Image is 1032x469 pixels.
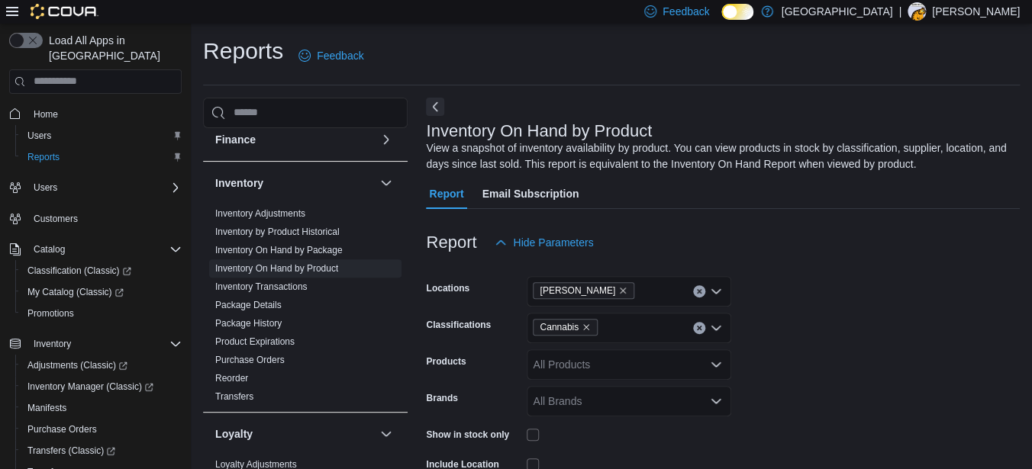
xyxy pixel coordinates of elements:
span: Inventory Manager (Classic) [27,381,153,393]
a: Feedback [292,40,369,71]
button: Next [426,98,444,116]
a: Inventory On Hand by Product [215,263,338,274]
span: Customers [34,213,78,225]
a: My Catalog (Classic) [15,281,188,303]
span: Transfers [215,390,253,403]
a: Inventory Manager (Classic) [21,377,160,396]
span: [PERSON_NAME] [540,283,615,298]
span: Cannabis [533,319,598,336]
a: Classification (Classic) [15,260,188,281]
span: Promotions [27,307,74,320]
span: Inventory [34,338,71,350]
span: Users [27,178,182,197]
span: Users [27,130,51,142]
span: Product Expirations [215,336,295,348]
span: Reports [27,151,60,163]
button: Reports [15,146,188,168]
span: Inventory On Hand by Package [215,244,343,256]
span: Catalog [34,243,65,255]
button: Users [15,125,188,146]
span: Hide Parameters [513,235,593,250]
a: Manifests [21,399,73,417]
span: Home [34,108,58,120]
button: Open list of options [710,285,722,297]
button: Remove Aurora Cannabis from selection in this group [618,286,627,295]
button: Inventory [377,174,395,192]
span: Purchase Orders [27,423,97,435]
button: Finance [377,130,395,149]
img: Cova [31,4,98,19]
a: Transfers (Classic) [21,442,121,460]
a: Inventory On Hand by Package [215,245,343,255]
button: Inventory [27,335,77,353]
button: Clear input [693,285,705,297]
span: Inventory [27,335,182,353]
h3: Report [426,233,476,252]
span: Package Details [215,299,282,311]
span: Classification (Classic) [21,262,182,280]
span: Manifests [21,399,182,417]
a: Reorder [215,373,248,384]
a: Inventory Adjustments [215,208,305,219]
span: Inventory On Hand by Product [215,262,338,275]
a: Customers [27,210,84,228]
div: View a snapshot of inventory availability by product. You can view products in stock by classific... [426,140,1012,172]
button: Catalog [27,240,71,259]
span: Package History [215,317,282,329]
div: Inventory [203,204,408,412]
a: Adjustments (Classic) [15,355,188,376]
span: Inventory Manager (Classic) [21,377,182,396]
label: Brands [426,392,457,404]
span: Aurora Cannabis [533,282,634,299]
p: | [898,2,901,21]
a: Adjustments (Classic) [21,356,134,374]
span: Transfers (Classic) [21,442,182,460]
h3: Inventory On Hand by Product [426,122,652,140]
span: Transfers (Classic) [27,445,115,457]
span: Dark Mode [721,20,722,21]
a: Inventory by Product Historical [215,226,340,237]
label: Classifications [426,319,491,331]
h1: Reports [203,36,283,66]
span: Adjustments (Classic) [21,356,182,374]
a: Home [27,105,64,124]
span: Classification (Classic) [27,265,131,277]
span: Promotions [21,304,182,323]
h3: Finance [215,132,256,147]
label: Locations [426,282,469,294]
button: Open list of options [710,322,722,334]
button: Loyalty [215,426,374,442]
a: Purchase Orders [215,355,285,365]
p: [PERSON_NAME] [932,2,1020,21]
button: Customers [3,207,188,230]
span: Users [34,181,57,194]
button: Catalog [3,239,188,260]
a: Inventory Manager (Classic) [15,376,188,397]
span: Purchase Orders [21,420,182,438]
a: Transfers [215,391,253,402]
button: Hide Parameters [489,227,599,258]
button: Clear input [693,322,705,334]
button: Promotions [15,303,188,324]
button: Open list of options [710,395,722,407]
p: [GEOGRAPHIC_DATA] [781,2,892,21]
span: Feedback [663,4,709,19]
a: Package History [215,318,282,329]
button: Users [3,177,188,198]
a: Classification (Classic) [21,262,137,280]
span: Load All Apps in [GEOGRAPHIC_DATA] [43,33,182,63]
span: Reorder [215,372,248,384]
a: Transfers (Classic) [15,440,188,461]
a: Users [21,127,57,145]
button: Open list of options [710,358,722,371]
h3: Loyalty [215,426,253,442]
label: Show in stock only [426,429,509,441]
a: Purchase Orders [21,420,103,438]
button: Remove Cannabis from selection in this group [582,323,591,332]
button: Manifests [15,397,188,419]
span: Purchase Orders [215,354,285,366]
span: Cannabis [540,320,579,335]
a: Product Expirations [215,336,295,347]
span: My Catalog (Classic) [21,283,182,301]
span: Users [21,127,182,145]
